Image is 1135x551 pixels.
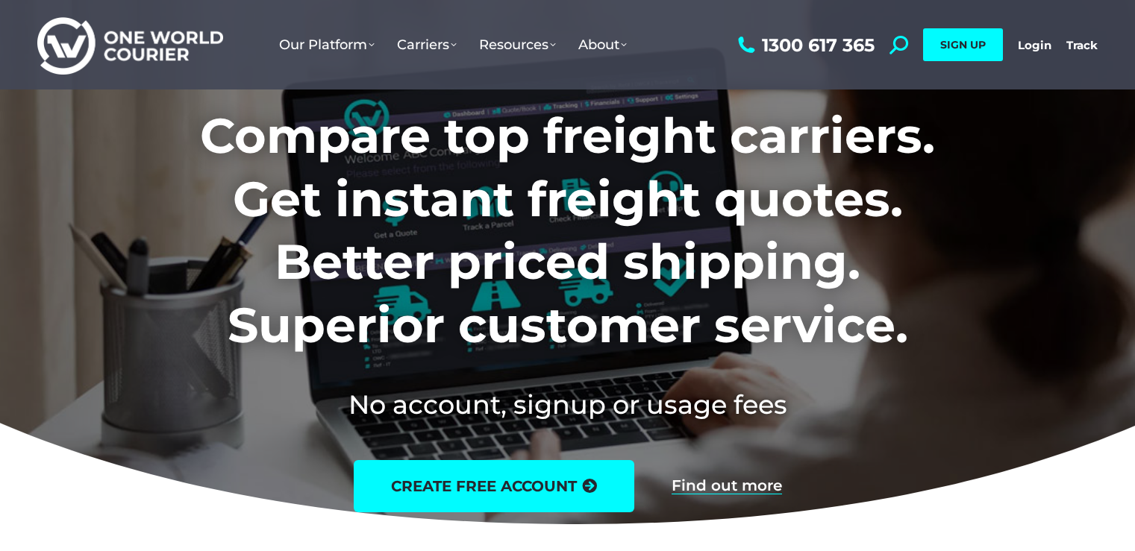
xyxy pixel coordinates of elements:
[578,37,627,53] span: About
[101,386,1034,423] h2: No account, signup or usage fees
[479,37,556,53] span: Resources
[101,104,1034,356] h1: Compare top freight carriers. Get instant freight quotes. Better priced shipping. Superior custom...
[1018,38,1051,52] a: Login
[279,37,375,53] span: Our Platform
[268,22,386,68] a: Our Platform
[1066,38,1098,52] a: Track
[567,22,638,68] a: About
[468,22,567,68] a: Resources
[923,28,1003,61] a: SIGN UP
[386,22,468,68] a: Carriers
[940,38,986,51] span: SIGN UP
[397,37,457,53] span: Carriers
[734,36,875,54] a: 1300 617 365
[37,15,223,75] img: One World Courier
[354,460,634,512] a: create free account
[672,478,782,494] a: Find out more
